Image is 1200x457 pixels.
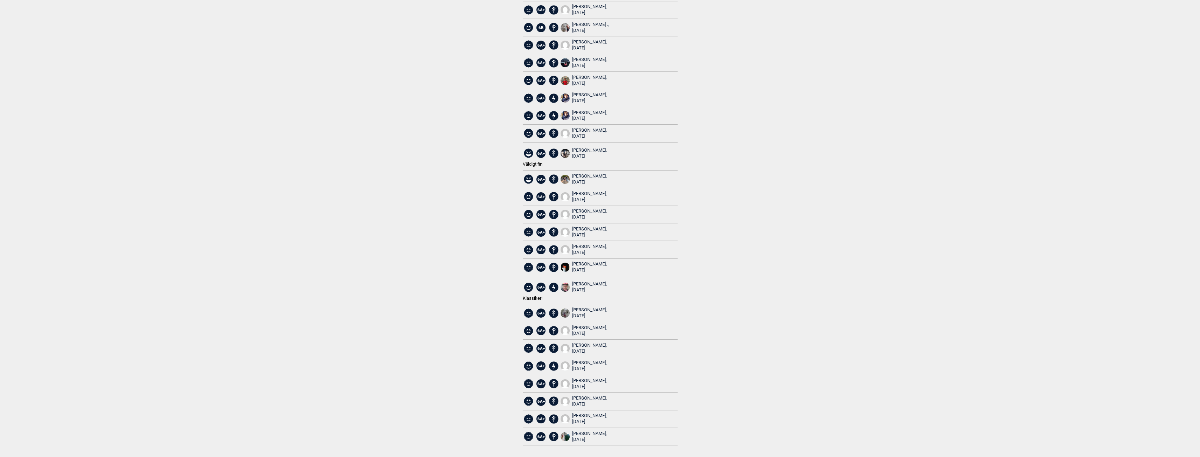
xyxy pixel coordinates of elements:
[523,296,542,301] span: Klassiker!
[536,76,546,85] span: 6A+
[572,232,607,238] div: [DATE]
[561,397,570,406] img: User fallback1
[536,5,546,14] span: 6A+
[572,437,607,443] div: [DATE]
[536,283,546,292] span: 6A+
[572,22,609,34] div: [PERSON_NAME] .,
[572,110,607,122] div: [PERSON_NAME],
[561,414,570,423] img: User fallback1
[561,342,607,354] a: User fallback1[PERSON_NAME], [DATE]
[572,92,607,104] div: [PERSON_NAME],
[561,191,607,203] a: User fallback1[PERSON_NAME], [DATE]
[572,39,607,51] div: [PERSON_NAME],
[536,228,546,237] span: 6A+
[561,92,607,104] a: AB76 DD8 F 6662 4 CDF 944 F 44 BACF36 EC34[PERSON_NAME], [DATE]
[572,281,607,293] div: [PERSON_NAME],
[572,261,607,273] div: [PERSON_NAME],
[561,281,607,293] a: IMG 20231205 204555[PERSON_NAME], [DATE]
[536,149,546,158] span: 6A+
[536,326,546,335] span: 6A+
[536,344,546,353] span: 6A+
[561,326,570,335] img: User fallback1
[536,41,546,50] span: 6A+
[572,378,607,390] div: [PERSON_NAME],
[561,226,607,238] a: User fallback1[PERSON_NAME], [DATE]
[561,360,607,372] a: User fallback1[PERSON_NAME], [DATE]
[561,5,570,14] img: User fallback1
[572,244,607,256] div: [PERSON_NAME],
[561,110,607,122] a: AB76 DD8 F 6662 4 CDF 944 F 44 BACF36 EC34[PERSON_NAME], [DATE]
[561,39,607,51] a: User fallback1[PERSON_NAME], [DATE]
[572,28,609,34] div: [DATE]
[536,263,546,272] span: 6A+
[561,413,607,425] a: User fallback1[PERSON_NAME], [DATE]
[561,208,607,220] a: User fallback1[PERSON_NAME], [DATE]
[572,384,607,390] div: [DATE]
[572,133,607,139] div: [DATE]
[572,197,607,203] div: [DATE]
[536,23,546,32] span: 6B
[572,342,607,354] div: [PERSON_NAME],
[536,432,546,441] span: 6A+
[536,129,546,138] span: 6A+
[572,63,607,69] div: [DATE]
[561,41,570,50] img: User fallback1
[572,360,607,372] div: [PERSON_NAME],
[561,75,607,86] a: 03 B2017 A B686 4 A42 A1 CB EF37 F64472 CC[PERSON_NAME], [DATE]
[536,245,546,254] span: 6A+
[572,98,607,104] div: [DATE]
[572,116,607,122] div: [DATE]
[561,23,570,32] img: 190275891 5735307039843517 253515035280988347 n
[561,261,607,273] a: Krabbe[PERSON_NAME], [DATE]
[561,57,607,69] a: Eng1995 15[PERSON_NAME], [DATE]
[561,111,570,120] img: AB76 DD8 F 6662 4 CDF 944 F 44 BACF36 EC34
[572,191,607,203] div: [PERSON_NAME],
[536,192,546,201] span: 6A+
[561,379,570,388] img: User fallback1
[561,228,570,237] img: User fallback1
[536,58,546,67] span: 6A+
[561,432,570,441] img: FB IMG 1628411478605
[561,307,607,319] a: PBS06159 1[PERSON_NAME], [DATE]
[561,283,570,292] img: IMG 20231205 204555
[561,378,607,390] a: User fallback1[PERSON_NAME], [DATE]
[561,22,609,34] a: 190275891 5735307039843517 253515035280988347 n[PERSON_NAME] ., [DATE]
[536,210,546,219] span: 6A+
[536,175,546,184] span: 6A+
[561,210,570,219] img: User fallback1
[561,245,570,254] img: User fallback1
[572,226,607,238] div: [PERSON_NAME],
[572,75,607,86] div: [PERSON_NAME],
[572,208,607,220] div: [PERSON_NAME],
[536,94,546,103] span: 6A+
[572,57,607,69] div: [PERSON_NAME],
[561,431,607,443] a: FB IMG 1628411478605[PERSON_NAME], [DATE]
[561,309,570,318] img: PBS06159 1
[572,45,607,51] div: [DATE]
[572,419,607,425] div: [DATE]
[561,395,607,407] a: User fallback1[PERSON_NAME], [DATE]
[572,267,607,273] div: [DATE]
[536,414,546,423] span: 6A+
[561,361,570,371] img: User fallback1
[536,361,546,371] span: 6A+
[536,379,546,388] span: 6A+
[572,287,607,293] div: [DATE]
[561,325,607,337] a: User fallback1[PERSON_NAME], [DATE]
[572,307,607,319] div: [PERSON_NAME],
[561,192,570,201] img: User fallback1
[561,344,570,353] img: User fallback1
[572,348,607,354] div: [DATE]
[572,4,607,16] div: [PERSON_NAME],
[572,173,607,185] div: [PERSON_NAME],
[561,244,607,256] a: User fallback1[PERSON_NAME], [DATE]
[572,313,607,319] div: [DATE]
[561,127,607,139] a: User fallback1[PERSON_NAME], [DATE]
[572,214,607,220] div: [DATE]
[536,111,546,120] span: 6A+
[572,395,607,407] div: [PERSON_NAME],
[561,147,607,159] a: 20220922 132141[PERSON_NAME], [DATE]
[572,10,607,16] div: [DATE]
[572,401,607,407] div: [DATE]
[572,127,607,139] div: [PERSON_NAME],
